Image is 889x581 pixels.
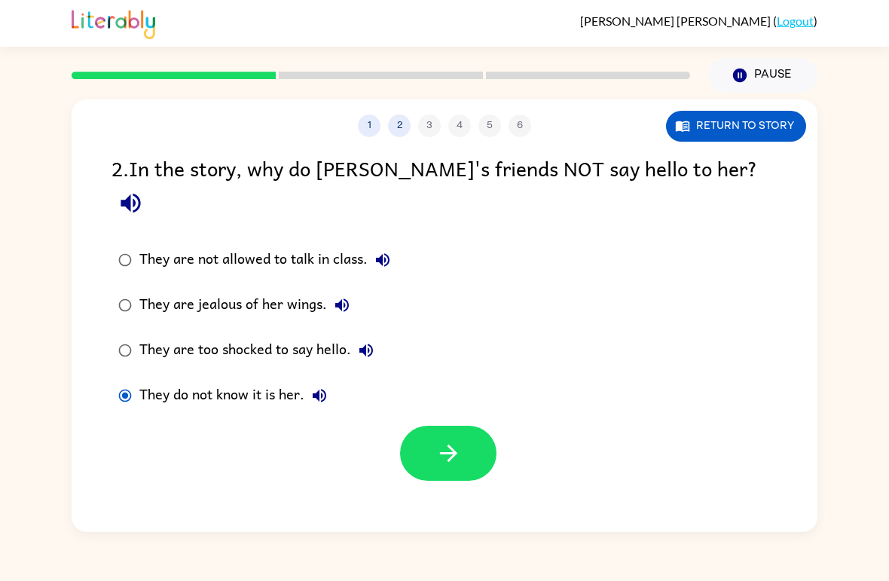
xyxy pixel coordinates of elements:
[666,111,806,142] button: Return to story
[358,115,380,137] button: 1
[580,14,773,28] span: [PERSON_NAME] [PERSON_NAME]
[139,335,381,365] div: They are too shocked to say hello.
[139,290,357,320] div: They are jealous of her wings.
[304,381,335,411] button: They do not know it is her.
[580,14,817,28] div: ( )
[351,335,381,365] button: They are too shocked to say hello.
[327,290,357,320] button: They are jealous of her wings.
[708,58,817,93] button: Pause
[139,245,398,275] div: They are not allowed to talk in class.
[139,381,335,411] div: They do not know it is her.
[368,245,398,275] button: They are not allowed to talk in class.
[777,14,814,28] a: Logout
[112,152,777,222] div: 2 . In the story, why do [PERSON_NAME]'s friends NOT say hello to her?
[72,6,155,39] img: Literably
[388,115,411,137] button: 2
